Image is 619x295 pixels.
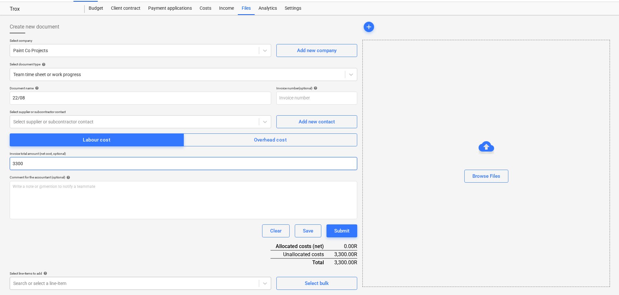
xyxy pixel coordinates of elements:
a: Payment applications [144,2,196,15]
div: Labour cost [83,136,110,144]
div: Select bulk [305,279,329,288]
div: 3,300.00R [334,258,357,266]
a: Settings [281,2,305,15]
button: Submit [326,224,357,237]
button: Add new contact [276,115,357,128]
div: Clear [270,227,282,235]
button: Overhead cost [183,133,358,146]
a: Costs [196,2,215,15]
input: Document name [10,92,271,105]
span: help [42,271,47,275]
span: help [34,86,39,90]
div: Invoice number (optional) [276,86,357,90]
div: Comment for the accountant (optional) [10,175,357,179]
div: Select document type [10,62,357,66]
button: Save [295,224,321,237]
span: help [40,62,46,66]
div: Add new contact [299,118,335,126]
a: Client contract [107,2,144,15]
div: Document name [10,86,271,90]
iframe: Chat Widget [587,264,619,295]
div: 0.00R [334,243,357,250]
div: Submit [334,227,349,235]
a: Files [238,2,255,15]
div: Overhead cost [254,136,287,144]
p: Select company [10,39,271,44]
button: Browse Files [464,170,508,183]
span: add [365,23,373,31]
span: help [312,86,317,90]
button: Add new company [276,44,357,57]
span: help [65,176,70,179]
span: Create new document [10,23,59,31]
div: Total [271,258,334,266]
div: Browse Files [472,172,500,180]
a: Income [215,2,238,15]
div: Allocated costs (net) [271,243,334,250]
div: Add new company [297,46,337,55]
div: Trox [10,6,77,13]
div: Unallocated costs [271,250,334,258]
div: Browse Files [362,40,610,287]
button: Clear [262,224,290,237]
p: Invoice total amount (net cost, optional) [10,152,357,157]
a: Budget [85,2,107,15]
input: Invoice number [276,92,357,105]
a: Analytics [255,2,281,15]
div: Select line-items to add [10,271,271,276]
div: Save [303,227,313,235]
div: 3,300.00R [334,250,357,258]
p: Select supplier or subcontractor contact [10,110,271,115]
button: Select bulk [276,277,357,290]
button: Labour cost [10,133,184,146]
input: Invoice total amount (net cost, optional) [10,157,357,170]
